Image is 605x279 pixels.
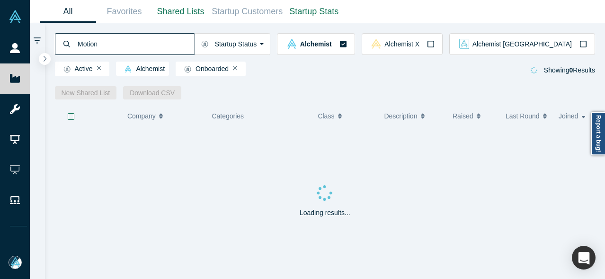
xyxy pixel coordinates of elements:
span: Alchemist [120,65,165,73]
img: Alchemist Vault Logo [9,10,22,23]
button: alchemist Vault LogoAlchemist [277,33,355,55]
a: Report a bug! [591,112,605,155]
span: Active [59,65,93,73]
button: Download CSV [123,86,181,99]
button: New Shared List [55,86,117,99]
span: Alchemist [300,41,332,47]
button: Startup Status [195,33,271,55]
button: Company [127,106,197,126]
span: Alchemist [GEOGRAPHIC_DATA] [472,41,572,47]
span: Alchemist X [384,41,419,47]
span: Raised [453,106,473,126]
img: alchemist Vault Logo [287,39,297,49]
button: Joined [559,106,588,126]
button: Class [318,106,369,126]
span: Joined [559,106,578,126]
span: Class [318,106,334,126]
button: Description [384,106,443,126]
input: Search by company name, class, customer, one-liner or category [77,33,195,55]
span: Categories [212,112,244,120]
img: Startup status [63,65,71,73]
a: Startup Customers [209,0,286,23]
img: Startup status [201,40,208,48]
a: Startup Stats [286,0,342,23]
button: alchemistx Vault LogoAlchemist X [362,33,443,55]
button: Last Round [506,106,549,126]
button: Remove Filter [233,65,237,72]
img: Startup status [184,65,191,73]
button: Raised [453,106,496,126]
span: Onboarded [180,65,229,73]
a: Favorites [96,0,152,23]
span: Showing Results [544,66,595,74]
img: alchemist_aj Vault Logo [459,39,469,49]
span: Last Round [506,106,540,126]
a: Shared Lists [152,0,209,23]
button: Remove Filter [97,65,101,72]
img: Mia Scott's Account [9,256,22,269]
button: alchemist_aj Vault LogoAlchemist [GEOGRAPHIC_DATA] [449,33,595,55]
a: All [40,0,96,23]
p: Loading results... [300,208,350,218]
strong: 0 [569,66,573,74]
img: alchemistx Vault Logo [371,39,381,49]
span: Company [127,106,156,126]
span: Description [384,106,417,126]
img: alchemist Vault Logo [125,65,132,72]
